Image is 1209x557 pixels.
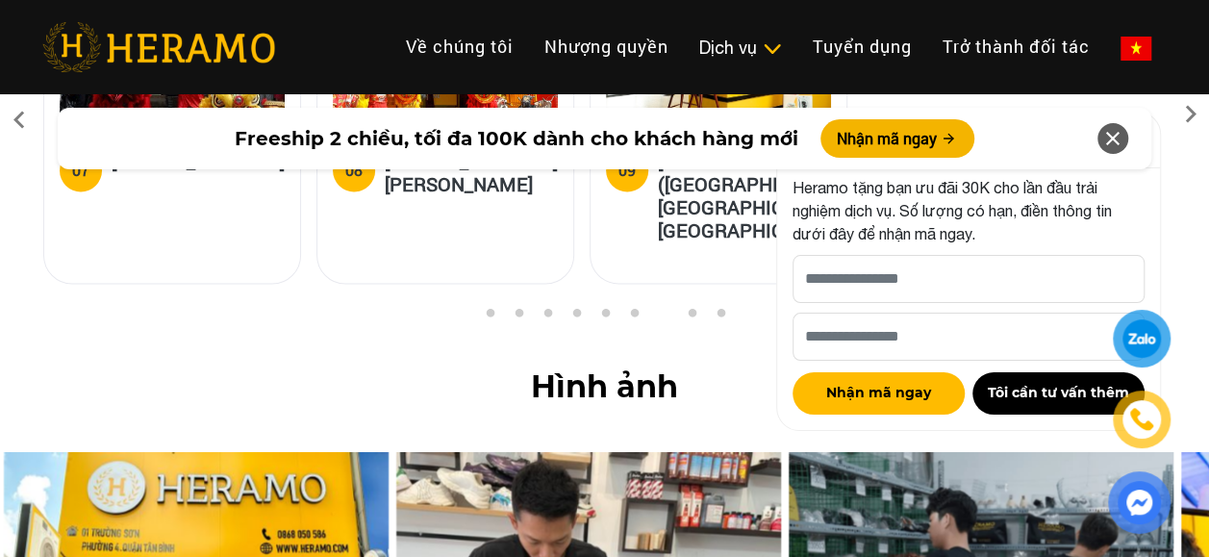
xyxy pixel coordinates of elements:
[820,119,974,158] button: Nhận mã ngay
[385,149,558,195] h5: [STREET_ADDRESS][PERSON_NAME]
[927,26,1105,67] a: Trở thành đối tác
[509,308,528,327] button: 2
[699,35,782,61] div: Dịch vụ
[711,308,730,327] button: 9
[31,368,1178,405] h2: Hình ảnh
[972,372,1145,415] button: Tôi cần tư vấn thêm
[682,308,701,327] button: 8
[595,308,615,327] button: 5
[1116,393,1168,445] a: phone-icon
[793,176,1145,245] p: Heramo tặng bạn ưu đãi 30K cho lần đầu trải nghiệm dịch vụ. Số lượng có hạn, điền thông tin dưới ...
[390,26,529,67] a: Về chúng tôi
[762,39,782,59] img: subToggleIcon
[1121,37,1151,61] img: vn-flag.png
[538,308,557,327] button: 3
[624,308,643,327] button: 6
[234,124,797,153] span: Freeship 2 chiều, tối đa 100K dành cho khách hàng mới
[793,372,965,415] button: Nhận mã ngay
[1129,407,1154,432] img: phone-icon
[567,308,586,327] button: 4
[797,26,927,67] a: Tuyển dụng
[653,308,672,327] button: 7
[658,149,863,241] h5: [GEOGRAPHIC_DATA] ([GEOGRAPHIC_DATA]), [GEOGRAPHIC_DATA], [GEOGRAPHIC_DATA]
[480,308,499,327] button: 1
[529,26,684,67] a: Nhượng quyền
[42,22,275,72] img: heramo-logo.png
